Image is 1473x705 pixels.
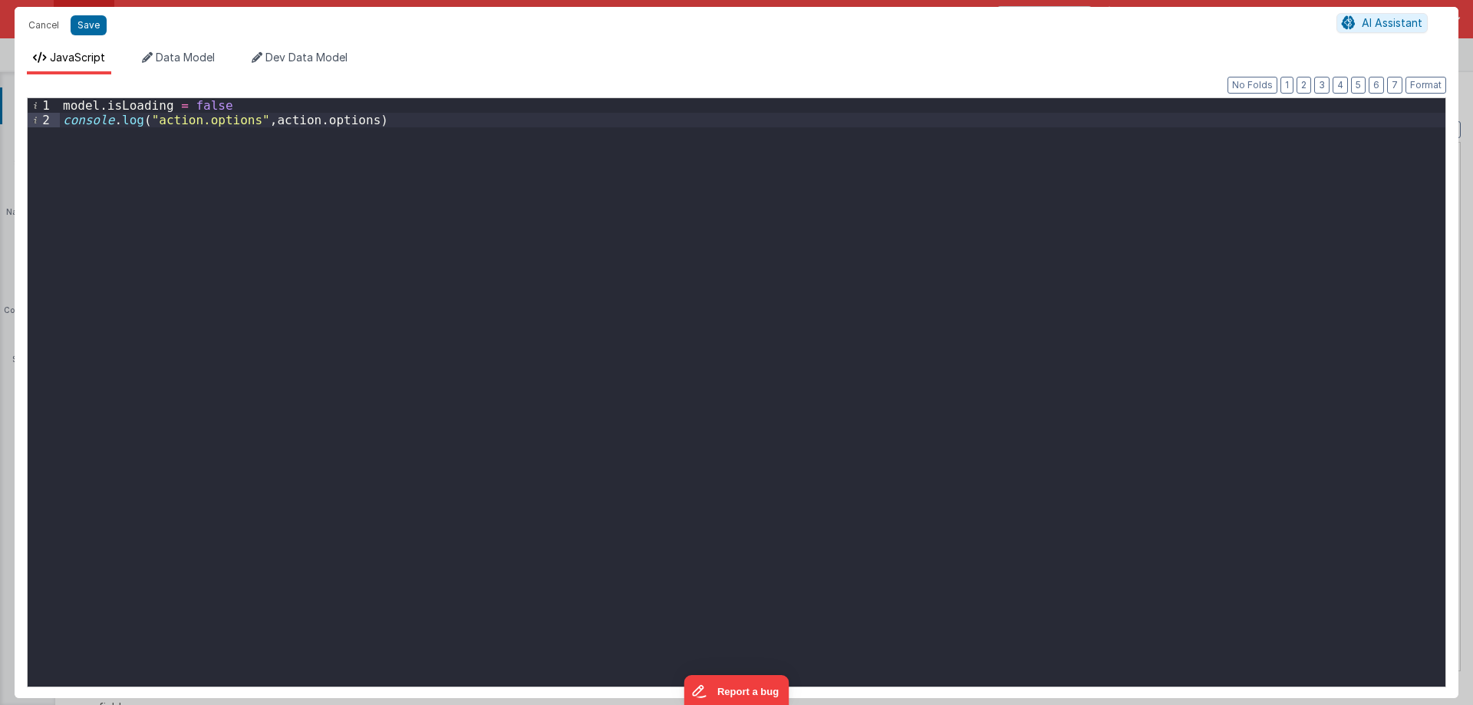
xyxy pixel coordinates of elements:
[1333,77,1348,94] button: 4
[265,51,348,64] span: Dev Data Model
[1362,16,1422,29] span: AI Assistant
[28,113,60,127] div: 2
[1227,77,1277,94] button: No Folds
[1297,77,1311,94] button: 2
[71,15,107,35] button: Save
[1405,77,1446,94] button: Format
[156,51,215,64] span: Data Model
[50,51,105,64] span: JavaScript
[1314,77,1330,94] button: 3
[1280,77,1293,94] button: 1
[1369,77,1384,94] button: 6
[1351,77,1366,94] button: 5
[1336,13,1428,33] button: AI Assistant
[21,15,67,36] button: Cancel
[28,98,60,113] div: 1
[1387,77,1402,94] button: 7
